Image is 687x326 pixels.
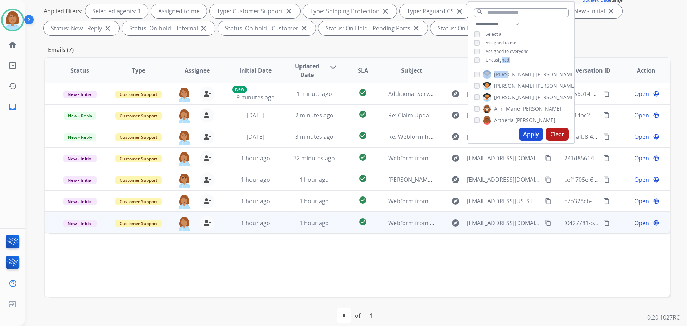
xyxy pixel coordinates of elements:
[247,111,264,119] span: [DATE]
[653,91,659,97] mat-icon: language
[329,62,337,70] mat-icon: arrow_downward
[199,24,208,33] mat-icon: close
[653,220,659,226] mat-icon: language
[388,176,494,184] span: [PERSON_NAME] (Copy of police report)
[634,154,649,162] span: Open
[653,176,659,183] mat-icon: language
[536,94,576,101] span: [PERSON_NAME]
[8,61,17,70] mat-icon: list_alt
[218,21,316,35] div: Status: On-hold - Customer
[8,103,17,111] mat-icon: inbox
[239,66,272,75] span: Initial Date
[467,89,541,98] span: [EMAIL_ADDRESS][DOMAIN_NAME]
[359,153,367,161] mat-icon: check_circle
[451,154,460,162] mat-icon: explore
[203,111,211,120] mat-icon: person_remove
[388,90,630,98] span: Additional Services for Claim ID 338bddf2-12ad-4780-b33a-ae5d3b0e41c9 / Trans ID 87827
[115,176,162,184] span: Customer Support
[358,66,368,75] span: SLA
[355,311,360,320] div: of
[63,155,97,162] span: New - Initial
[70,66,89,75] span: Status
[546,128,569,141] button: Clear
[232,86,247,93] p: New
[401,66,422,75] span: Subject
[299,219,329,227] span: 1 hour ago
[3,10,23,30] img: avatar
[359,131,367,140] mat-icon: check_circle
[241,154,270,162] span: 1 hour ago
[177,108,191,123] img: agent-avatar
[455,7,464,15] mat-icon: close
[177,87,191,102] img: agent-avatar
[564,154,664,162] span: 241d856f-4eff-4f4d-8a1f-1c538fc4cf39
[388,197,580,205] span: Webform from [EMAIL_ADDRESS][US_STATE][DOMAIN_NAME] on [DATE]
[515,117,555,124] span: [PERSON_NAME]
[185,66,210,75] span: Assignee
[300,24,308,33] mat-icon: close
[318,21,428,35] div: Status: On Hold - Pending Parts
[494,71,534,78] span: [PERSON_NAME]
[122,21,215,35] div: Status: On-hold – Internal
[364,308,379,323] div: 1
[303,4,397,18] div: Type: Shipping Protection
[467,111,541,120] span: [EMAIL_ADDRESS][DOMAIN_NAME]
[241,219,270,227] span: 1 hour ago
[103,24,112,33] mat-icon: close
[388,111,502,119] span: Re: Claim Update: Parts ordered for repair
[486,57,509,63] span: Unassigned
[494,117,514,124] span: Artheria
[203,89,211,98] mat-icon: person_remove
[64,133,96,141] span: New - Reply
[603,112,610,118] mat-icon: content_copy
[603,220,610,226] mat-icon: content_copy
[291,62,323,79] span: Updated Date
[545,176,551,183] mat-icon: content_copy
[115,133,162,141] span: Customer Support
[412,24,420,33] mat-icon: close
[486,40,516,46] span: Assigned to me
[388,154,550,162] span: Webform from [EMAIL_ADDRESS][DOMAIN_NAME] on [DATE]
[237,93,275,101] span: 9 minutes ago
[647,313,680,322] p: 0.20.1027RC
[653,133,659,140] mat-icon: language
[451,219,460,227] mat-icon: explore
[519,128,543,141] button: Apply
[521,105,561,112] span: [PERSON_NAME]
[115,91,162,98] span: Customer Support
[132,66,145,75] span: Type
[203,132,211,141] mat-icon: person_remove
[603,155,610,161] mat-icon: content_copy
[547,4,622,18] div: Status: New - Initial
[400,4,471,18] div: Type: Reguard CS
[115,198,162,205] span: Customer Support
[359,110,367,118] mat-icon: check_circle
[451,175,460,184] mat-icon: explore
[203,154,211,162] mat-icon: person_remove
[115,220,162,227] span: Customer Support
[177,130,191,145] img: agent-avatar
[284,7,293,15] mat-icon: close
[494,94,534,101] span: [PERSON_NAME]
[545,155,551,161] mat-icon: content_copy
[430,21,526,35] div: Status: On Hold - Servicers
[536,71,576,78] span: [PERSON_NAME]
[63,176,97,184] span: New - Initial
[210,4,300,18] div: Type: Customer Support
[8,40,17,49] mat-icon: home
[63,91,97,98] span: New - Initial
[564,176,674,184] span: cef1705e-6370-427d-bbaa-9663ce74b3e5
[451,197,460,205] mat-icon: explore
[44,21,119,35] div: Status: New - Reply
[467,219,541,227] span: [EMAIL_ADDRESS][DOMAIN_NAME]
[115,155,162,162] span: Customer Support
[177,194,191,209] img: agent-avatar
[606,7,615,15] mat-icon: close
[634,219,649,227] span: Open
[634,89,649,98] span: Open
[64,112,96,120] span: New - Reply
[177,216,191,231] img: agent-avatar
[451,89,460,98] mat-icon: explore
[545,220,551,226] mat-icon: content_copy
[603,198,610,204] mat-icon: content_copy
